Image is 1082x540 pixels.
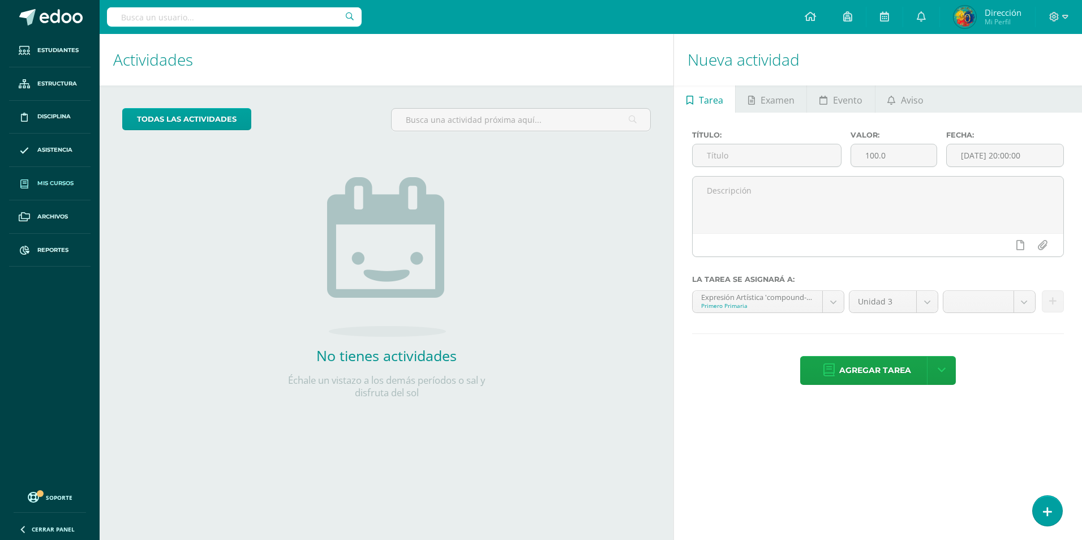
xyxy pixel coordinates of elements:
img: no_activities.png [327,177,446,337]
span: Tarea [699,87,723,114]
a: Unidad 3 [849,291,938,312]
span: Reportes [37,246,68,255]
input: Puntos máximos [851,144,936,166]
label: Título: [692,131,841,139]
a: Evento [807,85,874,113]
span: Soporte [46,494,72,502]
a: Asistencia [9,134,91,167]
span: Mis cursos [37,179,74,188]
a: Examen [736,85,806,113]
a: Disciplina [9,101,91,134]
span: Disciplina [37,112,71,121]
label: Valor: [851,131,937,139]
span: Mi Perfil [985,17,1021,27]
a: Tarea [674,85,735,113]
span: Aviso [901,87,924,114]
span: Asistencia [37,145,72,155]
input: Busca una actividad próxima aquí... [392,109,650,131]
input: Fecha de entrega [947,144,1063,166]
a: Reportes [9,234,91,267]
span: Estudiantes [37,46,79,55]
a: Expresión Artística 'compound--Expresión Artística'Primero Primaria [693,291,844,312]
img: fa07af9e3d6a1b743949df68cf828de4.png [954,6,976,28]
span: Evento [833,87,862,114]
input: Busca un usuario... [107,7,362,27]
h2: No tienes actividades [273,346,500,365]
span: Archivos [37,212,68,221]
a: Archivos [9,200,91,234]
label: Fecha: [946,131,1064,139]
p: Échale un vistazo a los demás períodos o sal y disfruta del sol [273,374,500,399]
span: Cerrar panel [32,525,75,533]
span: Estructura [37,79,77,88]
span: Unidad 3 [858,291,908,312]
input: Título [693,144,841,166]
span: Examen [761,87,795,114]
a: Aviso [875,85,936,113]
h1: Nueva actividad [688,34,1068,85]
span: Agregar tarea [839,357,911,384]
a: todas las Actividades [122,108,251,130]
a: Soporte [14,489,86,504]
h1: Actividades [113,34,660,85]
label: La tarea se asignará a: [692,275,1064,284]
div: Expresión Artística 'compound--Expresión Artística' [701,291,814,302]
div: Primero Primaria [701,302,814,310]
a: Mis cursos [9,167,91,200]
span: Dirección [985,7,1021,18]
a: Estructura [9,67,91,101]
a: Estudiantes [9,34,91,67]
